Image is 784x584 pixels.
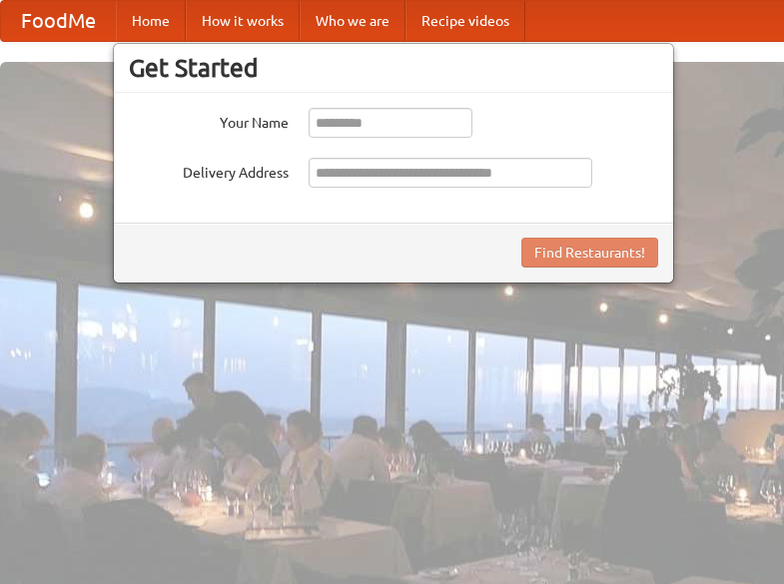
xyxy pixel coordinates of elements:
[521,238,658,268] button: Find Restaurants!
[129,53,658,83] h3: Get Started
[186,1,300,41] a: How it works
[129,108,289,133] label: Your Name
[129,158,289,183] label: Delivery Address
[116,1,186,41] a: Home
[1,1,116,41] a: FoodMe
[405,1,525,41] a: Recipe videos
[300,1,405,41] a: Who we are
